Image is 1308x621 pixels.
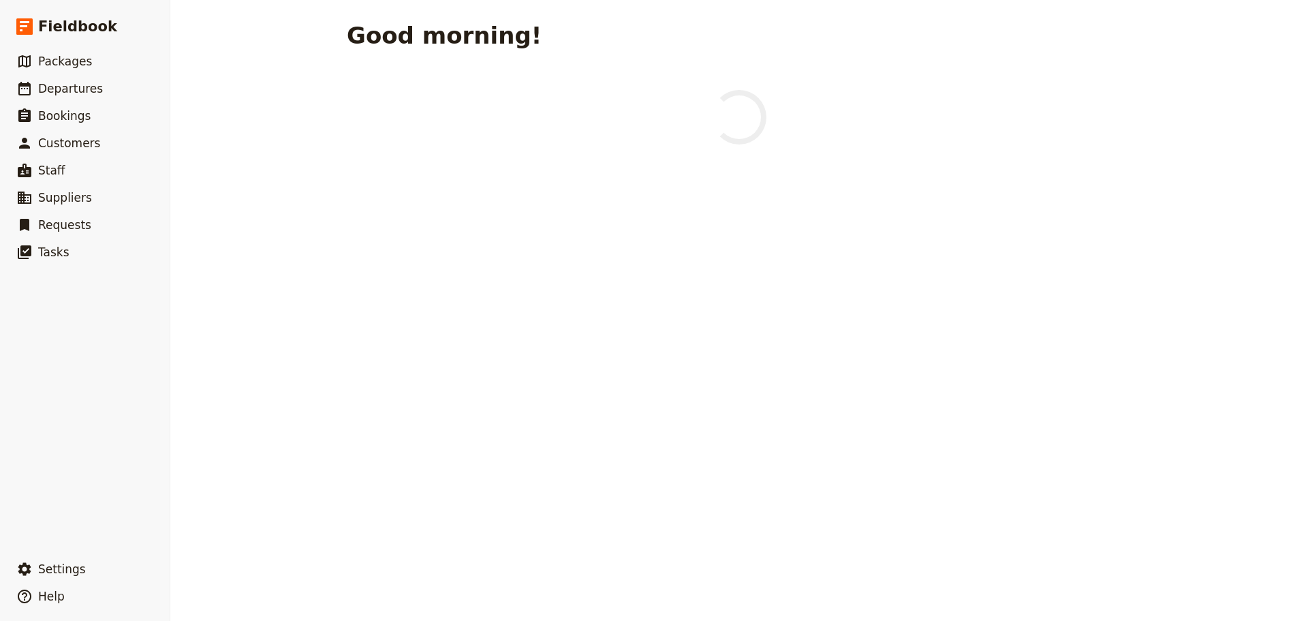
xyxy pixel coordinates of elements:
span: Customers [38,136,100,150]
span: Tasks [38,245,69,259]
span: Bookings [38,109,91,123]
span: Packages [38,55,92,68]
h1: Good morning! [347,22,542,49]
span: Settings [38,562,86,576]
span: Staff [38,164,65,177]
span: Fieldbook [38,16,117,37]
span: Departures [38,82,103,95]
span: Help [38,590,65,603]
span: Requests [38,218,91,232]
span: Suppliers [38,191,92,205]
